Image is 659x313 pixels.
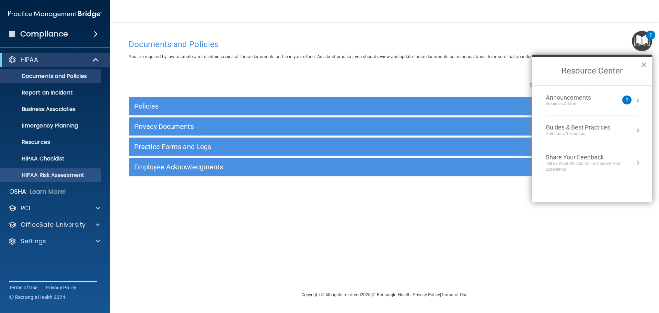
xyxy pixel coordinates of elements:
div: Announcements [546,94,605,101]
h5: Policies [134,102,507,110]
a: Privacy Policy [46,284,77,291]
a: Employee Acknowledgments [134,161,635,172]
p: Resources [4,139,98,146]
a: PCI [8,204,100,212]
span: Search Documents: [530,82,576,88]
p: OfficeSafe University [21,221,85,229]
p: OSHA [9,188,26,196]
div: Copyright © All rights reserved 2025 @ Rectangle Health | | [259,284,510,306]
p: Report an Incident [4,89,98,96]
a: Terms of Use [441,292,467,297]
a: Practice Forms and Logs [134,141,635,152]
button: Close [640,59,647,70]
a: Terms of Use [9,284,37,291]
a: OfficeSafe University [8,221,100,229]
p: HIPAA [21,56,38,64]
h5: Employee Acknowledgments [134,163,507,171]
div: Resource Center [532,55,652,202]
h4: Compliance [20,29,68,39]
span: Ⓒ Rectangle Health 2024 [9,294,65,301]
p: Settings [21,237,46,245]
h4: Documents and Policies [129,40,640,49]
h5: Privacy Documents [134,123,507,130]
a: Privacy Documents [134,121,635,132]
div: 2 [649,35,652,44]
h2: Resource Center [532,57,652,85]
div: Webinars & More [546,101,605,107]
span: You are required by law to create and maintain copies of these documents on file in your office. ... [129,54,581,59]
div: Additional Resources [546,131,610,137]
a: HIPAA [8,56,100,64]
div: Guides & Best Practices [546,124,610,131]
div: Share Your Feedback [546,154,638,161]
p: HIPAA Checklist [4,155,98,162]
a: Policies [134,101,635,112]
p: Business Associates [4,106,98,113]
p: Emergency Planning [4,122,98,129]
div: Tell Us What We Can Do to Improve Your Experience [546,161,638,172]
p: HIPAA Risk Assessment [4,172,98,179]
a: Settings [8,237,100,245]
p: Learn More! [30,188,66,196]
img: PMB logo [8,7,102,21]
p: PCI [21,204,30,212]
button: Open Resource Center, 2 new notifications [632,31,652,51]
a: Privacy Policy [413,292,440,297]
h5: Practice Forms and Logs [134,143,507,150]
p: Documents and Policies [4,73,98,80]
